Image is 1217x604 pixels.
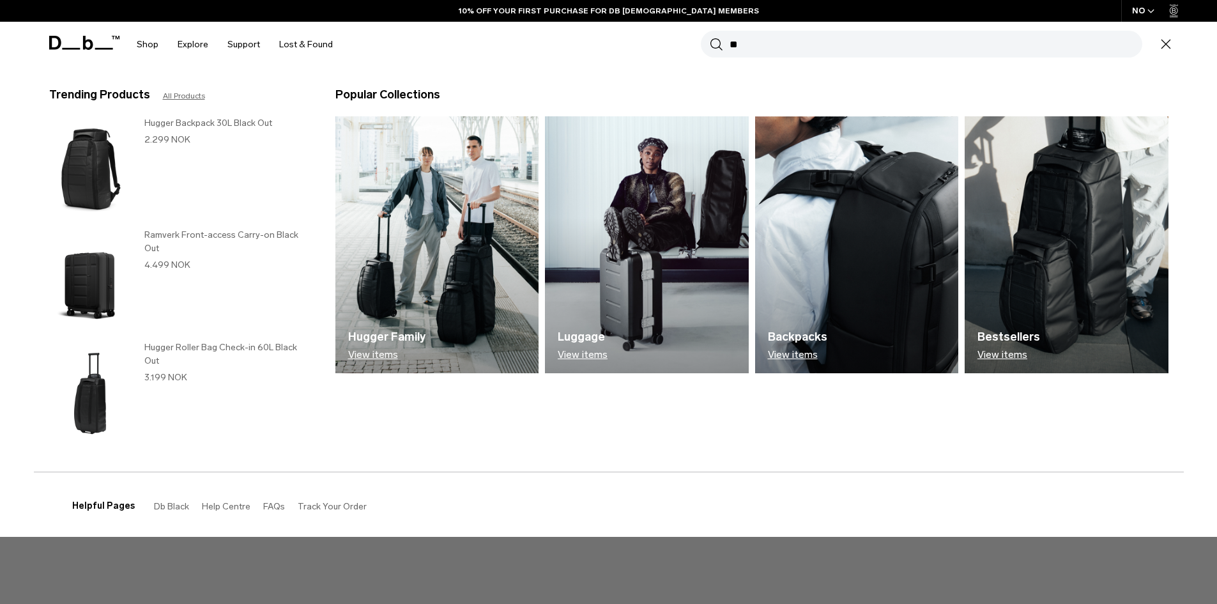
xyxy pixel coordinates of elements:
[335,116,539,373] a: Db Hugger Family View items
[178,22,208,67] a: Explore
[768,349,827,360] p: View items
[144,116,310,130] h3: Hugger Backpack 30L Black Out
[545,116,749,373] a: Db Luggage View items
[558,349,608,360] p: View items
[768,329,827,346] h3: Backpacks
[163,90,205,102] a: All Products
[348,329,425,346] h3: Hugger Family
[127,22,342,67] nav: Main Navigation
[49,341,132,446] img: Hugger Roller Bag Check-in 60L Black Out
[49,228,310,334] a: Ramverk Front-access Carry-on Black Out Ramverk Front-access Carry-on Black Out 4.499 NOK
[335,116,539,373] img: Db
[154,501,189,512] a: Db Black
[965,116,1168,373] img: Db
[49,116,310,222] a: Hugger Backpack 30L Black Out Hugger Backpack 30L Black Out 2.299 NOK
[335,86,440,104] h3: Popular Collections
[49,86,150,104] h3: Trending Products
[279,22,333,67] a: Lost & Found
[545,116,749,373] img: Db
[49,341,310,446] a: Hugger Roller Bag Check-in 60L Black Out Hugger Roller Bag Check-in 60L Black Out 3.199 NOK
[298,501,367,512] a: Track Your Order
[558,329,608,346] h3: Luggage
[965,116,1168,373] a: Db Bestsellers View items
[144,341,310,368] h3: Hugger Roller Bag Check-in 60L Black Out
[459,5,759,17] a: 10% OFF YOUR FIRST PURCHASE FOR DB [DEMOGRAPHIC_DATA] MEMBERS
[202,501,250,512] a: Help Centre
[144,372,187,383] span: 3.199 NOK
[144,259,190,270] span: 4.499 NOK
[49,116,132,222] img: Hugger Backpack 30L Black Out
[137,22,158,67] a: Shop
[227,22,260,67] a: Support
[348,349,425,360] p: View items
[49,228,132,334] img: Ramverk Front-access Carry-on Black Out
[144,134,190,145] span: 2.299 NOK
[755,116,959,373] img: Db
[977,329,1040,346] h3: Bestsellers
[977,349,1040,360] p: View items
[144,228,310,255] h3: Ramverk Front-access Carry-on Black Out
[755,116,959,373] a: Db Backpacks View items
[72,499,135,513] h3: Helpful Pages
[263,501,285,512] a: FAQs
